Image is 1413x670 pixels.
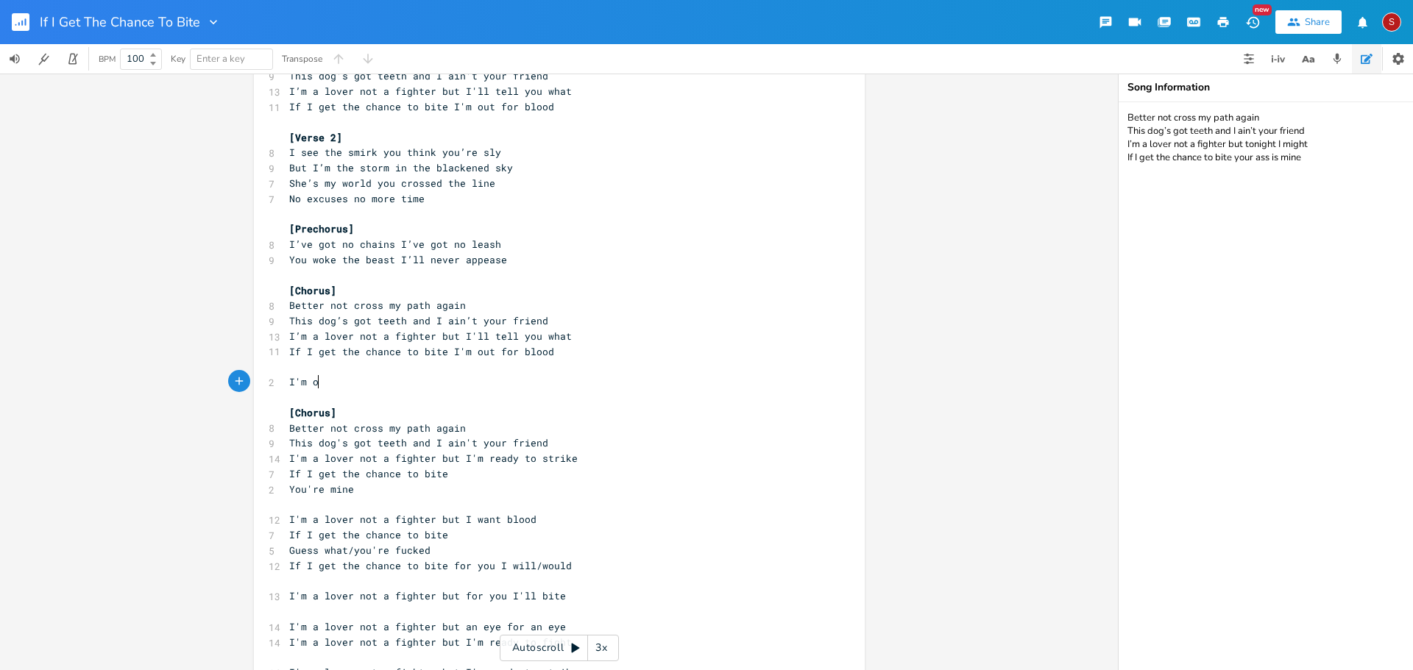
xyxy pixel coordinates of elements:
[289,452,578,465] span: I'm a lover not a fighter but I'm ready to strike
[289,329,572,343] span: I’m a lover not a fighter but I'll tell you what
[289,635,572,649] span: I'm a lover not a fighter but I'm ready to fight
[289,406,336,419] span: [Chorus]
[289,528,448,541] span: If I get the chance to bite
[1253,4,1272,15] div: New
[289,314,548,327] span: This dog’s got teeth and I ain’t your friend
[289,299,466,312] span: Better not cross my path again
[289,100,554,113] span: If I get the chance to bite I'm out for blood
[289,513,536,526] span: I'm a lover not a fighter but I want blood
[289,85,572,98] span: I’m a lover not a fighter but I'll tell you what
[289,345,554,358] span: If I get the chance to bite I'm out for blood
[196,52,245,65] span: Enter a key
[1119,102,1413,670] textarea: Better not cross my path again This dog’s got teeth and I ain’t your friend I’m a lover not a fig...
[289,482,354,496] span: You're mine
[289,375,319,388] span: I'm o
[289,467,448,480] span: If I get the chance to bite
[289,146,501,159] span: I see the smirk you think you’re sly
[289,436,548,449] span: This dog's got teeth and I ain't your friend
[500,635,619,661] div: Autoscroll
[289,192,425,205] span: No excuses no more time
[289,222,354,235] span: [Prechorus]
[1305,15,1330,29] div: Share
[99,55,116,63] div: BPM
[289,253,507,266] span: You woke the beast I’ll never appease
[171,54,185,63] div: Key
[40,15,200,29] span: If I Get The Chance To Bite
[289,131,342,144] span: [Verse 2]
[1238,9,1267,35] button: New
[289,161,513,174] span: But I’m the storm in the blackened sky
[1382,13,1401,32] div: Scott Owen
[282,54,322,63] div: Transpose
[289,284,336,297] span: [Chorus]
[289,421,466,435] span: Better not cross my path again
[1127,82,1404,93] div: Song Information
[289,544,431,557] span: Guess what/you're fucked
[1275,10,1342,34] button: Share
[289,559,572,572] span: If I get the chance to bite for you I will/would
[289,589,566,602] span: I'm a lover not a fighter but for you I'll bite
[289,620,566,633] span: I'm a lover not a fighter but an eye for an eye
[289,69,548,82] span: This dog’s got teeth and I ain’t your friend
[588,635,615,661] div: 3x
[289,177,495,190] span: She’s my world you crossed the line
[289,238,501,251] span: I’ve got no chains I’ve got no leash
[1382,5,1401,39] button: S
